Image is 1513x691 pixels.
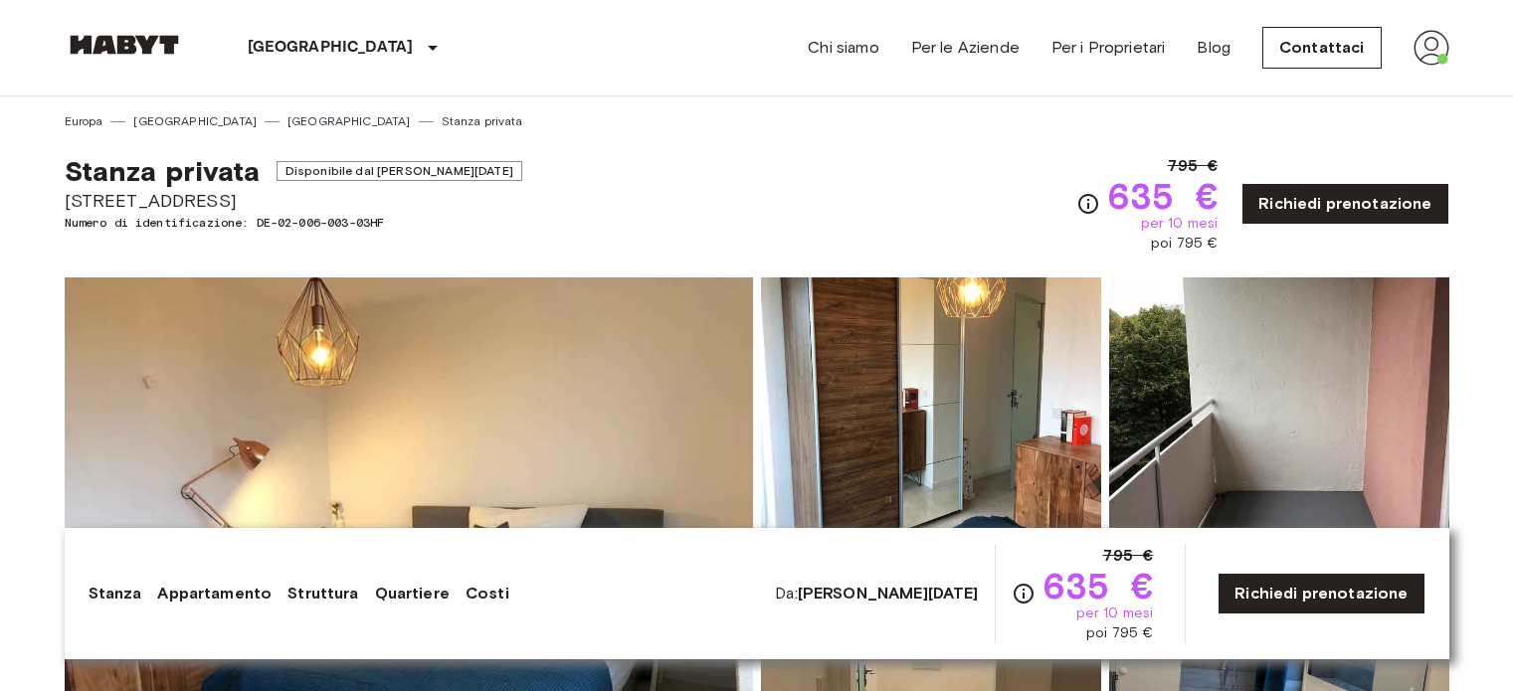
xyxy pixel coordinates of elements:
[65,112,103,130] a: Europa
[1051,36,1166,60] a: Per i Proprietari
[1414,30,1449,66] img: avatar
[442,112,523,130] a: Stanza privata
[287,112,411,130] a: [GEOGRAPHIC_DATA]
[287,582,358,605] a: Struttura
[65,154,261,188] span: Stanza privata
[1197,36,1230,60] a: Blog
[1103,544,1154,568] span: 795 €
[1043,568,1154,604] span: 635 €
[1151,234,1218,254] span: poi 795 €
[375,582,450,605] a: Quartiere
[1108,178,1219,214] span: 635 €
[277,161,522,181] span: Disponibile dal [PERSON_NAME][DATE]
[798,584,979,603] b: [PERSON_NAME][DATE]
[466,582,509,605] a: Costi
[1109,277,1449,538] img: Picture of unit DE-02-006-003-03HF
[1012,582,1036,605] svg: Verifica i dettagli delle spese nella sezione 'Riassunto dei Costi'. Si prega di notare che gli s...
[65,188,522,214] span: [STREET_ADDRESS]
[1168,154,1219,178] span: 795 €
[1086,623,1153,643] span: poi 795 €
[1262,27,1382,69] a: Contattaci
[761,277,1101,538] img: Picture of unit DE-02-006-003-03HF
[133,112,257,130] a: [GEOGRAPHIC_DATA]
[248,36,414,60] p: [GEOGRAPHIC_DATA]
[1076,604,1154,623] span: per 10 mesi
[1076,192,1100,216] svg: Verifica i dettagli delle spese nella sezione 'Riassunto dei Costi'. Si prega di notare che gli s...
[775,583,978,605] span: Da:
[1241,183,1448,225] a: Richiedi prenotazione
[65,35,184,55] img: Habyt
[65,214,522,232] span: Numero di identificazione: DE-02-006-003-03HF
[911,36,1020,60] a: Per le Aziende
[1141,214,1219,234] span: per 10 mesi
[89,582,142,605] a: Stanza
[1218,573,1424,614] a: Richiedi prenotazione
[157,582,272,605] a: Appartamento
[808,36,878,60] a: Chi siamo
